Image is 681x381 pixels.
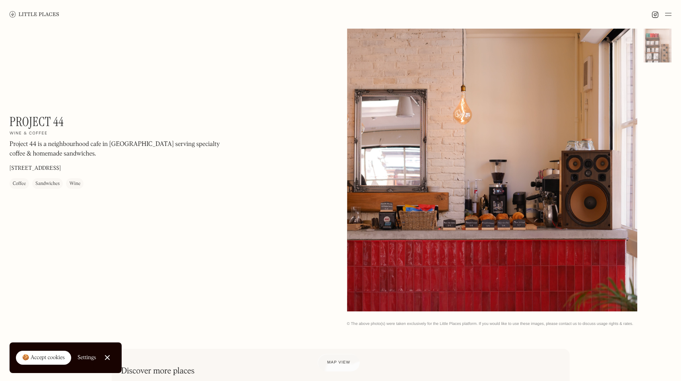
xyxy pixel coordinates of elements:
a: 🍪 Accept cookies [16,351,71,365]
div: © The above photo(s) were taken exclusively for the Little Places platform. If you would like to ... [347,321,672,327]
a: Map view [318,354,360,371]
p: [STREET_ADDRESS] [10,165,61,173]
div: 🍪 Accept cookies [22,354,65,362]
div: Sandwiches [35,180,60,188]
p: Project 44 is a neighbourhood cafe in [GEOGRAPHIC_DATA] serving specialty coffee & homemade sandw... [10,140,224,159]
h2: Wine & coffee [10,131,48,137]
div: Coffee [13,180,26,188]
div: Settings [78,355,96,360]
span: Map view [327,360,350,365]
h2: Discover more places [121,366,195,376]
a: Close Cookie Popup [99,350,115,365]
div: Wine [69,180,80,188]
h1: Project 44 [10,114,64,129]
a: Settings [78,349,96,367]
